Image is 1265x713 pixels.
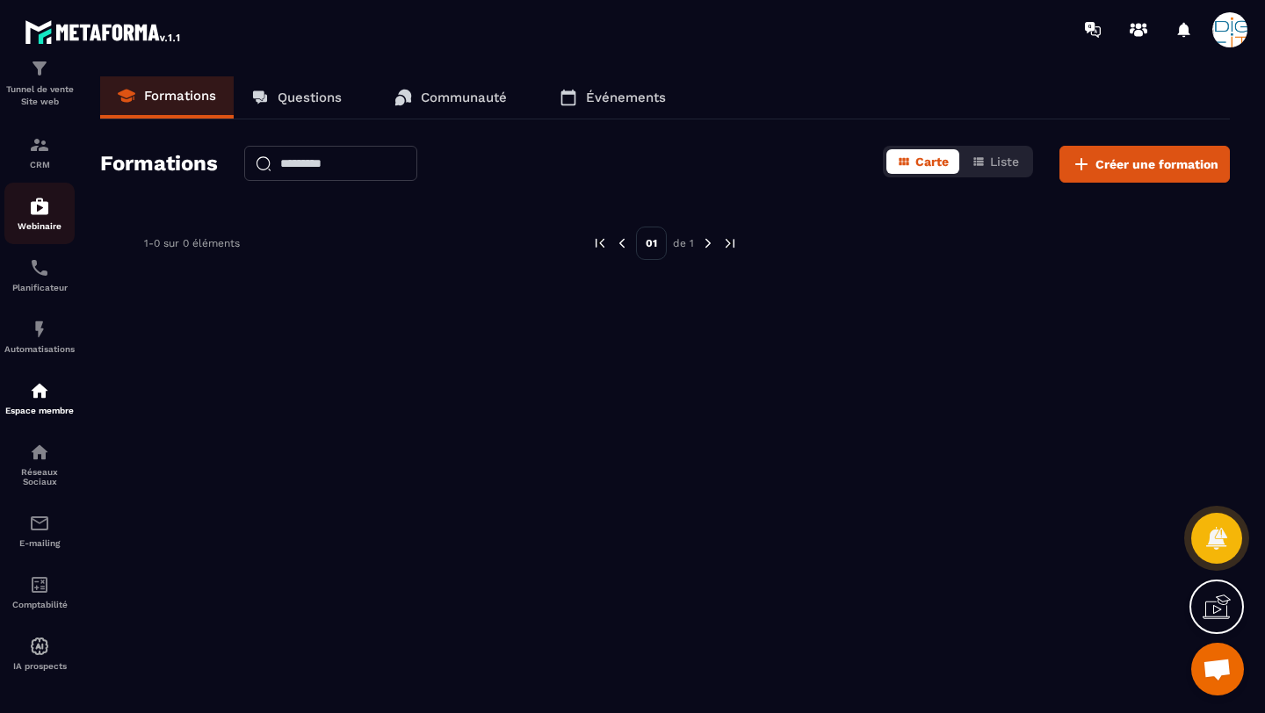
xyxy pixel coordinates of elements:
[4,406,75,415] p: Espace membre
[961,149,1030,174] button: Liste
[4,538,75,548] p: E-mailing
[29,134,50,155] img: formation
[278,90,342,105] p: Questions
[29,58,50,79] img: formation
[29,380,50,401] img: automations
[29,442,50,463] img: social-network
[586,90,666,105] p: Événements
[29,319,50,340] img: automations
[542,76,683,119] a: Événements
[673,236,694,250] p: de 1
[4,160,75,169] p: CRM
[144,88,216,104] p: Formations
[4,121,75,183] a: formationformationCRM
[4,367,75,429] a: automationsautomationsEspace membre
[4,500,75,561] a: emailemailE-mailing
[592,235,608,251] img: prev
[4,183,75,244] a: automationsautomationsWebinaire
[4,429,75,500] a: social-networksocial-networkRéseaux Sociaux
[4,467,75,486] p: Réseaux Sociaux
[4,45,75,121] a: formationformationTunnel de vente Site web
[234,76,359,119] a: Questions
[4,83,75,108] p: Tunnel de vente Site web
[4,600,75,609] p: Comptabilité
[29,513,50,534] img: email
[4,561,75,623] a: accountantaccountantComptabilité
[29,574,50,595] img: accountant
[29,257,50,278] img: scheduler
[722,235,738,251] img: next
[25,16,183,47] img: logo
[4,344,75,354] p: Automatisations
[4,221,75,231] p: Webinaire
[100,76,234,119] a: Formations
[4,661,75,671] p: IA prospects
[614,235,630,251] img: prev
[144,237,240,249] p: 1-0 sur 0 éléments
[4,244,75,306] a: schedulerschedulerPlanificateur
[886,149,959,174] button: Carte
[915,155,949,169] span: Carte
[1095,155,1218,173] span: Créer une formation
[421,90,507,105] p: Communauté
[636,227,667,260] p: 01
[4,283,75,292] p: Planificateur
[4,306,75,367] a: automationsautomationsAutomatisations
[1191,643,1244,695] div: Ouvrir le chat
[29,196,50,217] img: automations
[1059,146,1230,183] button: Créer une formation
[29,636,50,657] img: automations
[100,146,218,183] h2: Formations
[377,76,524,119] a: Communauté
[700,235,716,251] img: next
[990,155,1019,169] span: Liste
